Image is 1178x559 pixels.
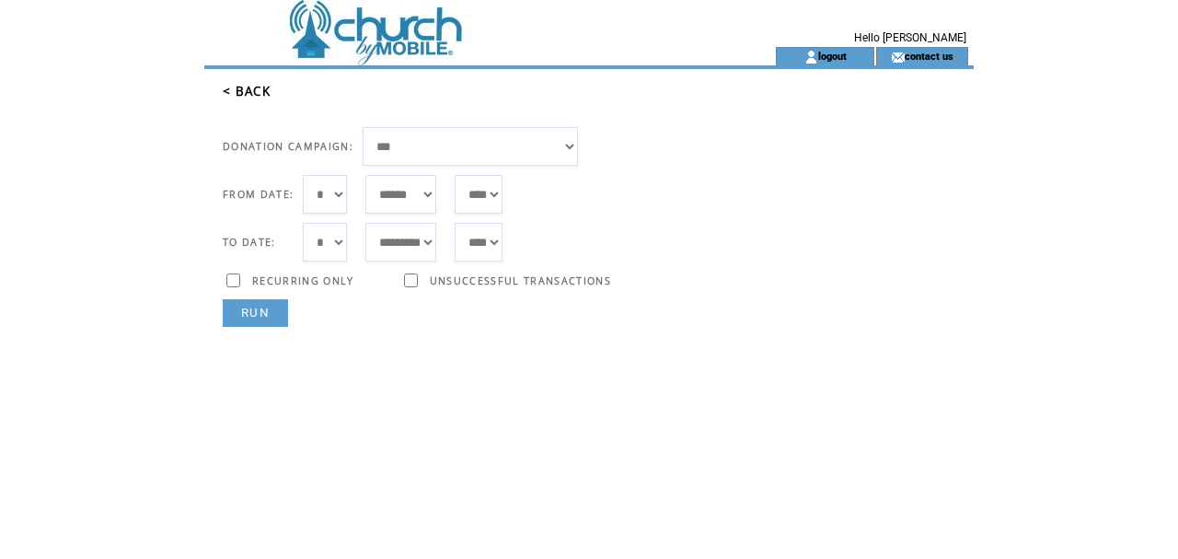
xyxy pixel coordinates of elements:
a: < BACK [223,83,271,99]
a: RUN [223,299,288,327]
span: RECURRING ONLY [252,274,354,287]
a: contact us [905,50,953,62]
span: DONATION CAMPAIGN: [223,140,353,153]
a: logout [818,50,847,62]
span: TO DATE: [223,236,276,249]
span: Hello [PERSON_NAME] [854,31,966,44]
img: contact_us_icon.gif [891,50,905,64]
span: FROM DATE: [223,188,294,201]
span: UNSUCCESSFUL TRANSACTIONS [430,274,611,287]
img: account_icon.gif [804,50,818,64]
